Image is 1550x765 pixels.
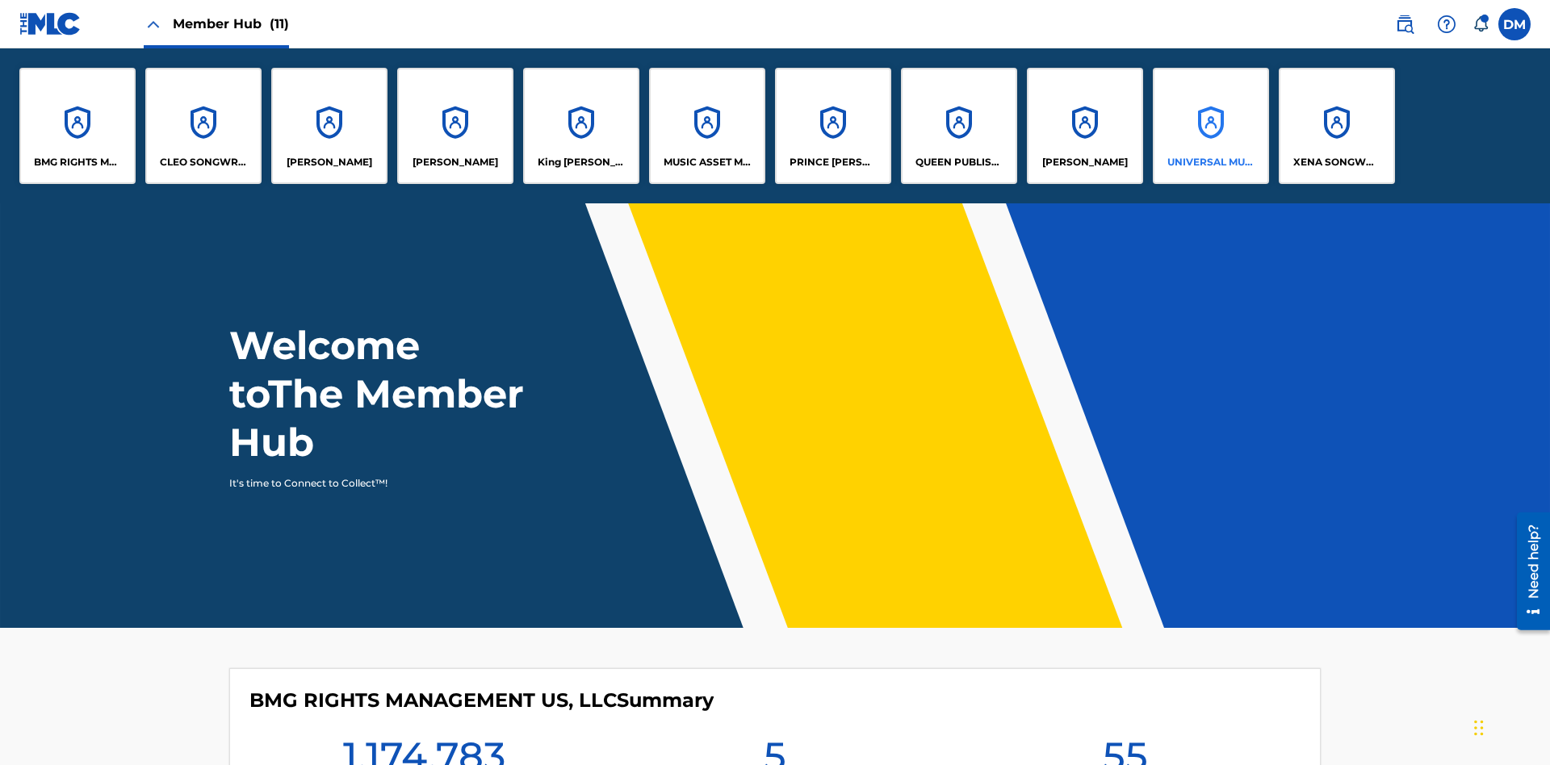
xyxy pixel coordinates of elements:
[1437,15,1456,34] img: help
[1153,68,1269,184] a: AccountsUNIVERSAL MUSIC PUB GROUP
[1167,155,1255,169] p: UNIVERSAL MUSIC PUB GROUP
[790,155,878,169] p: PRINCE MCTESTERSON
[229,321,531,466] h1: Welcome to The Member Hub
[1293,155,1381,169] p: XENA SONGWRITER
[1505,506,1550,638] iframe: Resource Center
[397,68,513,184] a: Accounts[PERSON_NAME]
[1472,16,1489,32] div: Notifications
[287,155,372,169] p: ELVIS COSTELLO
[144,15,163,34] img: Close
[173,15,289,33] span: Member Hub
[1431,8,1463,40] div: Help
[649,68,765,184] a: AccountsMUSIC ASSET MANAGEMENT (MAM)
[915,155,1003,169] p: QUEEN PUBLISHA
[1469,688,1550,765] iframe: Chat Widget
[523,68,639,184] a: AccountsKing [PERSON_NAME]
[413,155,498,169] p: EYAMA MCSINGER
[229,476,509,491] p: It's time to Connect to Collect™!
[1395,15,1414,34] img: search
[1389,8,1421,40] a: Public Search
[34,155,122,169] p: BMG RIGHTS MANAGEMENT US, LLC
[19,12,82,36] img: MLC Logo
[145,68,262,184] a: AccountsCLEO SONGWRITER
[19,68,136,184] a: AccountsBMG RIGHTS MANAGEMENT US, LLC
[270,16,289,31] span: (11)
[775,68,891,184] a: AccountsPRINCE [PERSON_NAME]
[1042,155,1128,169] p: RONALD MCTESTERSON
[1474,704,1484,752] div: Drag
[249,688,714,713] h4: BMG RIGHTS MANAGEMENT US, LLC
[271,68,387,184] a: Accounts[PERSON_NAME]
[664,155,752,169] p: MUSIC ASSET MANAGEMENT (MAM)
[160,155,248,169] p: CLEO SONGWRITER
[1027,68,1143,184] a: Accounts[PERSON_NAME]
[1498,8,1531,40] div: User Menu
[538,155,626,169] p: King McTesterson
[1279,68,1395,184] a: AccountsXENA SONGWRITER
[901,68,1017,184] a: AccountsQUEEN PUBLISHA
